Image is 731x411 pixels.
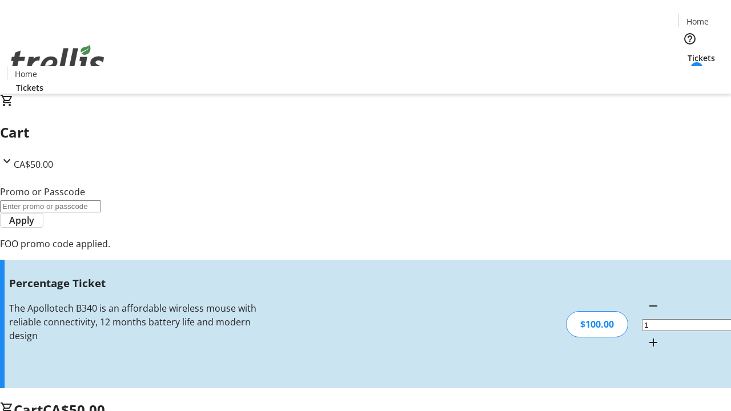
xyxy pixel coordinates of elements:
[15,68,37,80] span: Home
[688,52,715,64] span: Tickets
[566,311,628,337] div: $100.00
[9,301,259,342] div: The Apollotech B340 is an affordable wireless mouse with reliable connectivity, 12 months battery...
[678,52,724,64] a: Tickets
[9,275,259,291] h3: Percentage Ticket
[7,33,109,90] img: Orient E2E Organization TZ0e4Lxq4E's Logo
[14,158,53,171] span: CA$50.00
[7,68,44,80] a: Home
[9,213,34,227] span: Apply
[16,82,43,94] span: Tickets
[678,27,701,50] button: Help
[7,82,53,94] a: Tickets
[642,331,665,354] button: Increment by one
[678,64,701,87] button: Cart
[642,295,665,317] button: Decrement by one
[679,15,716,27] a: Home
[686,15,709,27] span: Home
